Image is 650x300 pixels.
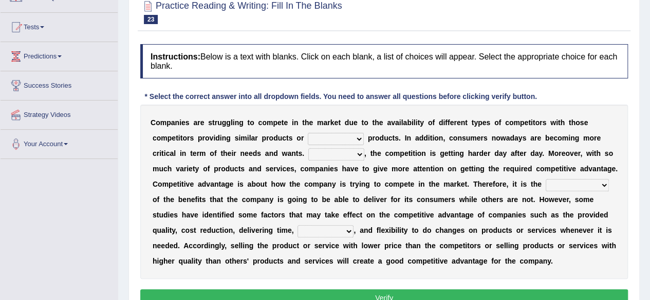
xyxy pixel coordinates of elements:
b: t [247,118,250,127]
b: e [477,134,481,142]
b: c [153,134,157,142]
a: Tests [1,13,118,38]
b: r [266,134,269,142]
b: p [520,118,525,127]
b: o [554,149,559,157]
b: a [472,149,476,157]
b: i [187,165,189,173]
b: r [454,118,456,127]
b: t [180,134,183,142]
a: Strategy Videos [1,101,118,126]
b: w [282,149,287,157]
b: l [249,134,251,142]
b: r [594,134,597,142]
b: d [253,149,257,157]
b: o [364,118,368,127]
b: r [372,134,375,142]
b: v [391,118,395,127]
b: i [238,134,240,142]
b: s [185,118,190,127]
b: t [430,134,432,142]
b: i [412,118,414,127]
b: d [419,134,423,142]
b: t [392,134,395,142]
b: r [534,134,537,142]
b: n [269,149,274,157]
b: e [249,149,253,157]
b: a [535,149,539,157]
a: Your Account [1,130,118,155]
b: n [182,149,187,157]
b: m [513,118,519,127]
b: o [565,149,570,157]
b: a [403,118,407,127]
b: a [265,149,269,157]
b: e [200,118,205,127]
h4: Below is a text with blanks. Click on each blank, a list of choices will appear. Select the appro... [140,44,628,78]
b: g [226,118,231,127]
b: u [384,134,388,142]
b: o [558,134,562,142]
b: e [377,149,381,157]
b: g [226,134,231,142]
b: r [488,149,490,157]
b: o [428,118,433,127]
b: m [470,134,476,142]
b: a [387,118,391,127]
b: u [349,118,354,127]
b: e [334,118,338,127]
b: i [411,149,413,157]
b: o [157,134,161,142]
b: v [209,134,213,142]
b: h [305,118,309,127]
b: p [478,118,482,127]
b: t [338,118,341,127]
b: r [540,118,542,127]
b: Instructions: [151,52,200,61]
b: c [449,134,453,142]
b: a [180,165,184,173]
b: o [589,134,594,142]
b: t [558,118,561,127]
b: y [474,118,478,127]
b: y [538,149,542,157]
b: i [443,118,445,127]
b: i [220,134,222,142]
b: g [459,149,464,157]
b: s [542,118,546,127]
b: i [178,134,180,142]
b: n [421,149,426,157]
b: t [302,118,305,127]
b: c [153,149,157,157]
b: o [269,134,273,142]
b: n [291,149,296,157]
b: e [584,118,588,127]
b: c [505,118,509,127]
b: e [482,118,487,127]
b: o [417,149,422,157]
b: e [245,149,249,157]
b: e [172,134,176,142]
b: m [160,118,166,127]
b: . [399,134,401,142]
b: t [472,118,474,127]
b: o [608,149,613,157]
b: e [284,118,288,127]
b: h [168,165,172,173]
b: d [273,134,278,142]
b: i [399,118,401,127]
b: s [235,134,239,142]
b: g [222,118,227,127]
b: d [345,118,349,127]
b: e [309,118,313,127]
b: b [545,134,550,142]
b: i [556,118,558,127]
b: m [199,149,206,157]
b: m [267,118,273,127]
b: w [550,118,556,127]
b: e [561,149,565,157]
b: n [240,149,245,157]
b: o [210,149,214,157]
b: s [190,134,194,142]
b: t [370,149,373,157]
